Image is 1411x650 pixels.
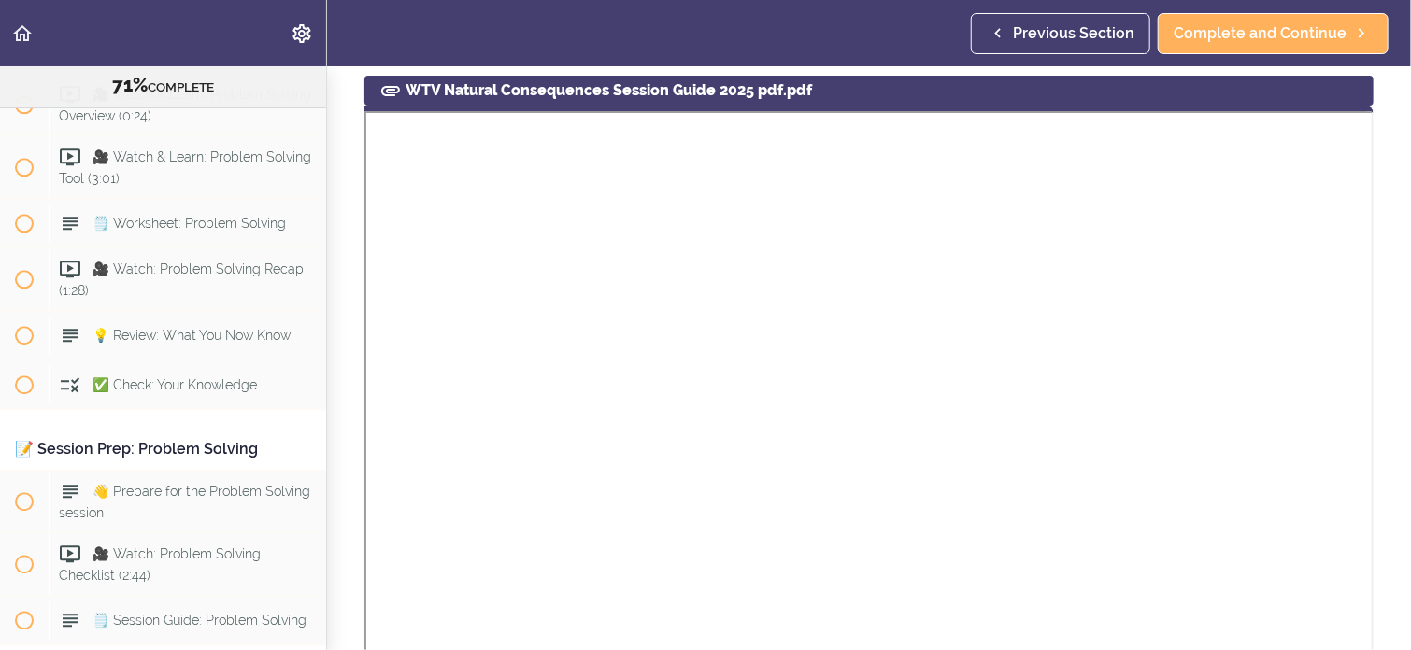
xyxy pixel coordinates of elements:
a: Previous Section [971,13,1150,54]
span: 🗒️ Worksheet: Problem Solving [93,215,286,230]
span: 👋 Prepare for the Problem Solving session [59,483,310,519]
a: Complete and Continue [1158,13,1389,54]
span: 🎥 Watch & Learn: Problem Solving Tool (3:01) [59,148,311,185]
span: 💡 Review: What You Now Know [93,327,291,342]
span: ✅ Check: Your Knowledge [93,376,257,391]
svg: Back to course curriculum [11,22,34,45]
span: Complete and Continue [1174,22,1347,45]
span: 71% [112,74,148,96]
span: 🎥 Watch: Problem Solving Recap (1:28) [59,261,304,297]
span: Previous Section [1013,22,1134,45]
div: COMPLETE [23,74,303,98]
span: 🗒️ Session Guide: Problem Solving [93,612,306,627]
span: 🎥 Watch: Problem Solving Checklist (2:44) [59,545,261,582]
svg: Settings Menu [291,22,313,45]
div: WTV Natural Consequences Session Guide 2025 pdf.pdf [364,76,1374,106]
